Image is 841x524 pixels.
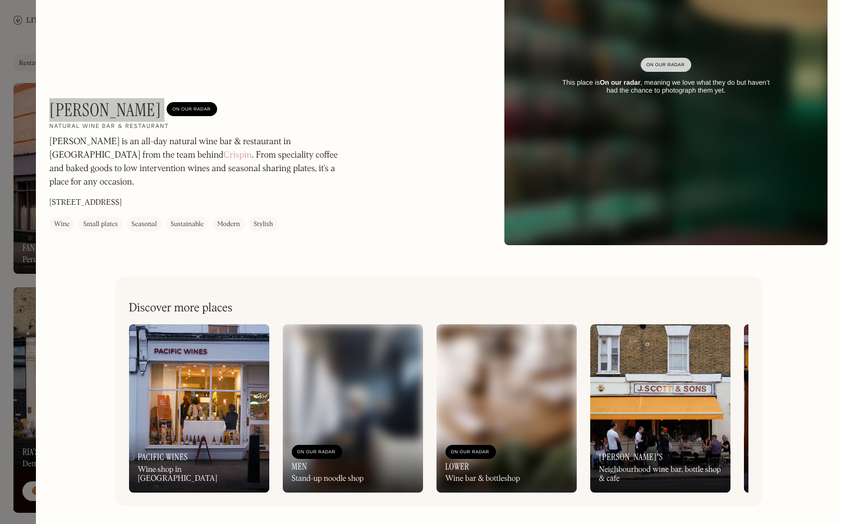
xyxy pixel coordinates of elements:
[599,452,663,462] h3: [PERSON_NAME]'s
[297,447,337,458] div: On Our Radar
[451,447,490,458] div: On Our Radar
[83,219,118,230] div: Small plates
[599,465,721,484] div: Neighbourhood wine bar, bottle shop & cafe
[292,461,307,472] h3: Men
[54,219,70,230] div: Wine
[172,104,212,115] div: On Our Radar
[646,59,686,71] div: On Our Radar
[223,151,251,160] a: Crispin
[49,197,122,209] p: [STREET_ADDRESS]
[49,99,161,121] h1: [PERSON_NAME]
[254,219,273,230] div: Stylish
[445,474,520,484] div: Wine bar & bottleshop
[600,79,641,86] strong: On our radar
[138,452,188,462] h3: Pacific Wines
[129,301,233,315] h2: Discover more places
[49,123,169,131] h2: Natural wine bar & restaurant
[292,474,364,484] div: Stand-up noodle shop
[138,465,260,484] div: Wine shop in [GEOGRAPHIC_DATA]
[49,135,352,189] p: [PERSON_NAME] is an all-day natural wine bar & restaurant in [GEOGRAPHIC_DATA] from the team behi...
[590,324,730,493] a: [PERSON_NAME]'sNeighbourhood wine bar, bottle shop & cafe
[283,324,423,493] a: On Our RadarMenStand-up noodle shop
[131,219,157,230] div: Seasonal
[556,79,776,95] div: This place is , meaning we love what they do but haven’t had the chance to photograph them yet.
[445,461,470,472] h3: Lower
[217,219,240,230] div: Modern
[171,219,204,230] div: Sustainable
[129,324,269,493] a: Pacific WinesWine shop in [GEOGRAPHIC_DATA]
[436,324,577,493] a: On Our RadarLowerWine bar & bottleshop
